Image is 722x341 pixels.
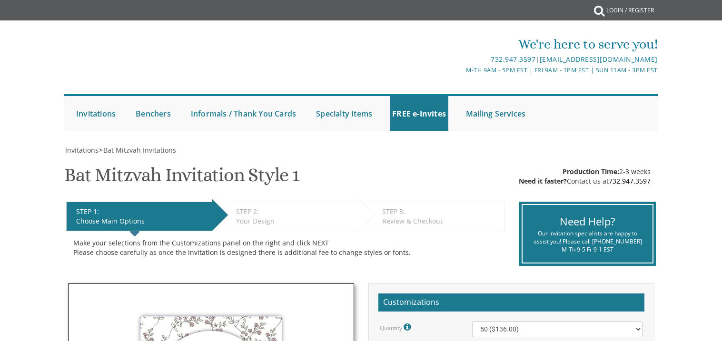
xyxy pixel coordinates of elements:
span: Invitations [65,146,99,155]
h1: Bat Mitzvah Invitation Style 1 [64,165,299,193]
label: Quantity [380,321,413,333]
a: FREE e-Invites [390,96,448,131]
span: Production Time: [563,167,619,176]
div: STEP 1: [76,207,208,216]
a: 732.947.3597 [491,55,535,64]
a: Invitations [74,96,118,131]
a: Informals / Thank You Cards [188,96,298,131]
a: Invitations [64,146,99,155]
div: M-Th 9am - 5pm EST | Fri 9am - 1pm EST | Sun 11am - 3pm EST [263,65,658,75]
div: STEP 3: [382,207,499,216]
a: Specialty Items [314,96,375,131]
div: Need Help? [530,214,645,229]
div: We're here to serve you! [263,35,658,54]
div: Choose Main Options [76,216,208,226]
div: Our invitation specialists are happy to assist you! Please call [PHONE_NUMBER] M-Th 9-5 Fr 9-1 EST [530,229,645,253]
a: [EMAIL_ADDRESS][DOMAIN_NAME] [540,55,658,64]
a: Bat Mitzvah Invitations [102,146,176,155]
a: Benchers [133,96,173,131]
span: > [99,146,176,155]
div: Review & Checkout [382,216,499,226]
h2: Customizations [378,293,644,312]
div: Make your selections from the Customizations panel on the right and click NEXT Please choose care... [73,238,497,257]
div: STEP 2: [236,207,354,216]
a: Mailing Services [464,96,528,131]
div: Your Design [236,216,354,226]
span: Bat Mitzvah Invitations [103,146,176,155]
span: Need it faster? [519,176,567,185]
div: | [263,54,658,65]
a: 732.947.3597 [609,176,651,185]
div: 2-3 weeks Contact us at [519,167,651,186]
